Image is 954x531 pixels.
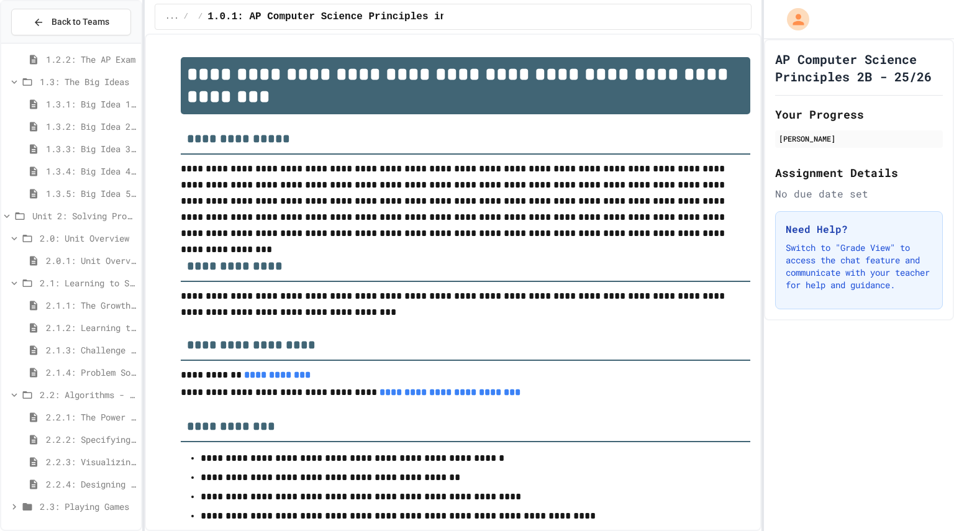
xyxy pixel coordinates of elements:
span: 1.3.5: Big Idea 5 - Impact of Computing [46,187,136,200]
span: 1.3.1: Big Idea 1 - Creative Development [46,98,136,111]
span: 1.3.4: Big Idea 4 - Computing Systems and Networks [46,165,136,178]
h2: Assignment Details [775,164,943,181]
button: Back to Teams [11,9,131,35]
div: No due date set [775,186,943,201]
span: 2.2.4: Designing Flowcharts [46,478,136,491]
span: / [198,12,202,22]
div: My Account [774,5,812,34]
span: 1.0.1: AP Computer Science Principles in Python Course Syllabus [207,9,583,24]
span: / [184,12,188,22]
span: 2.1.4: Problem Solving Practice [46,366,136,379]
span: 2.1.3: Challenge Problem - The Bridge [46,343,136,356]
span: 2.2.1: The Power of Algorithms [46,411,136,424]
span: 1.2.2: The AP Exam [46,53,136,66]
span: 1.3.2: Big Idea 2 - Data [46,120,136,133]
span: 2.1.1: The Growth Mindset [46,299,136,312]
span: ... [165,12,179,22]
h2: Your Progress [775,106,943,123]
span: 2.0: Unit Overview [40,232,136,245]
span: Unit 2: Solving Problems in Computer Science [32,209,136,222]
span: 1.3.3: Big Idea 3 - Algorithms and Programming [46,142,136,155]
div: [PERSON_NAME] [779,133,939,144]
h3: Need Help? [786,222,932,237]
span: 2.3: Playing Games [40,500,136,513]
span: 2.0.1: Unit Overview [46,254,136,267]
span: 2.2.2: Specifying Ideas with Pseudocode [46,433,136,446]
span: Back to Teams [52,16,109,29]
span: 2.2: Algorithms - from Pseudocode to Flowcharts [40,388,136,401]
h1: AP Computer Science Principles 2B - 25/26 [775,50,943,85]
span: 2.1.2: Learning to Solve Hard Problems [46,321,136,334]
p: Switch to "Grade View" to access the chat feature and communicate with your teacher for help and ... [786,242,932,291]
span: 2.1: Learning to Solve Hard Problems [40,276,136,289]
span: 1.3: The Big Ideas [40,75,136,88]
span: 2.2.3: Visualizing Logic with Flowcharts [46,455,136,468]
